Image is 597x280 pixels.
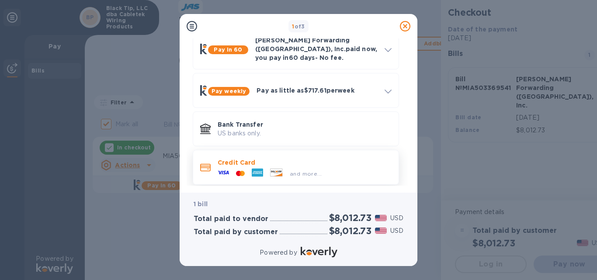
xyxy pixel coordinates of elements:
h3: Total paid by customer [194,228,278,236]
h2: $8,012.73 [329,225,371,236]
img: USD [375,228,387,234]
span: and more... [290,170,322,177]
img: Logo [301,247,337,257]
h2: $8,012.73 [329,212,371,223]
h3: Total paid to vendor [194,215,268,223]
b: Pay in 60 [214,46,242,53]
p: Bank Transfer [218,120,392,129]
p: USD [390,214,403,223]
b: of 3 [292,23,305,30]
p: Powered by [260,248,297,257]
span: 1 [292,23,294,30]
p: Credit Card [218,158,392,167]
p: US banks only. [218,129,392,138]
p: USD [390,226,403,235]
p: Pay as little as $717.61 per week [257,86,378,95]
b: 1 bill [194,200,208,207]
p: [PERSON_NAME] Forwarding ([GEOGRAPHIC_DATA]), Inc. paid now, you pay in 60 days - No fee. [255,36,378,62]
img: USD [375,215,387,221]
b: Pay weekly [212,88,246,94]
